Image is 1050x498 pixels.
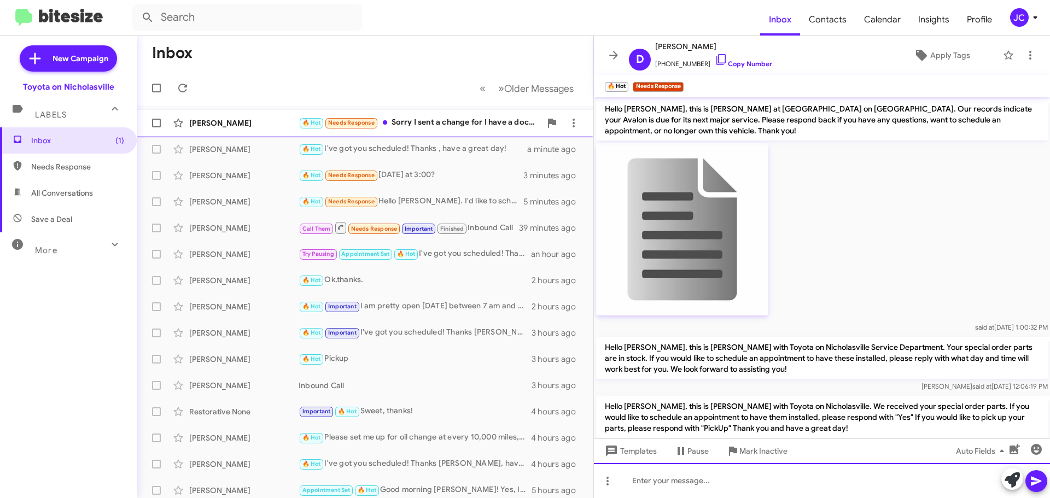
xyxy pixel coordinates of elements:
div: 39 minutes ago [519,222,585,233]
span: Appointment Set [302,487,351,494]
h1: Inbox [152,44,192,62]
span: 🔥 Hot [302,303,321,310]
span: Needs Response [328,198,375,205]
input: Search [132,4,362,31]
a: Profile [958,4,1001,36]
div: JC [1010,8,1029,27]
div: 2 hours ago [532,275,585,286]
span: Call Them [302,225,331,232]
span: Older Messages [504,83,574,95]
span: Try Pausing [302,250,334,257]
div: Restorative None [189,406,299,417]
span: 🔥 Hot [302,434,321,441]
div: [PERSON_NAME] [189,354,299,365]
div: I've got you scheduled! Thanks [PERSON_NAME], have a great day! [299,458,531,470]
div: [PERSON_NAME] [189,118,299,128]
span: 🔥 Hot [358,487,376,494]
p: Hello [PERSON_NAME], this is [PERSON_NAME] at [GEOGRAPHIC_DATA] on [GEOGRAPHIC_DATA]. Our records... [596,99,1048,140]
span: 🔥 Hot [397,250,416,257]
span: Needs Response [351,225,398,232]
a: Insights [909,4,958,36]
div: 3 hours ago [532,327,585,338]
p: Hello [PERSON_NAME], this is [PERSON_NAME] with Toyota on Nicholasville Service Department. Your ... [596,337,1048,379]
div: a minute ago [527,144,585,155]
span: Finished [440,225,464,232]
small: 🔥 Hot [605,82,628,92]
div: [PERSON_NAME] [189,275,299,286]
span: D [636,51,644,68]
span: 🔥 Hot [302,145,321,153]
div: 5 hours ago [532,485,585,496]
span: 🔥 Hot [302,460,321,467]
span: Needs Response [328,172,375,179]
a: Inbox [760,4,800,36]
span: [PHONE_NUMBER] [655,53,772,69]
a: Calendar [855,4,909,36]
nav: Page navigation example [474,77,580,99]
div: Pickup [299,353,532,365]
button: Apply Tags [885,45,997,65]
div: Toyota on Nicholasville [23,81,114,92]
button: Auto Fields [947,441,1017,461]
div: Good morning [PERSON_NAME]! Yes, I can reschedule you. When would you like to come in? [299,484,532,496]
div: Inbound Call [299,221,519,235]
div: [PERSON_NAME] [189,170,299,181]
span: 🔥 Hot [338,408,357,415]
span: New Campaign [52,53,108,64]
span: Appointment Set [341,250,389,257]
div: 3 hours ago [532,354,585,365]
div: [PERSON_NAME] [189,144,299,155]
span: said at [975,323,994,331]
span: Labels [35,110,67,120]
div: Ok,thanks. [299,274,532,286]
div: [PERSON_NAME] [189,196,299,207]
div: [DATE] at 3:00? [299,169,523,181]
div: Inbound Call [299,380,532,391]
span: Important [328,329,357,336]
span: More [35,245,57,255]
div: 2 hours ago [532,301,585,312]
div: 4 hours ago [531,459,585,470]
div: an hour ago [531,249,585,260]
span: » [498,81,504,95]
span: Needs Response [328,119,375,126]
span: Mark Inactive [739,441,787,461]
div: 3 minutes ago [523,170,585,181]
div: [PERSON_NAME] [189,485,299,496]
span: said at [972,382,991,390]
div: Hello [PERSON_NAME]. I'd like to schedule an oil change for the RAV4. Do you have 8/21 open for 7am? [299,195,523,208]
span: Templates [603,441,657,461]
span: 🔥 Hot [302,172,321,179]
button: Pause [666,441,717,461]
span: Important [405,225,433,232]
div: [PERSON_NAME] [189,327,299,338]
a: Contacts [800,4,855,36]
button: JC [1001,8,1038,27]
span: Important [302,408,331,415]
div: [PERSON_NAME] [189,301,299,312]
span: Important [328,303,357,310]
span: [PERSON_NAME] [655,40,772,53]
span: Save a Deal [31,214,72,225]
button: Previous [473,77,492,99]
span: 🔥 Hot [302,355,321,362]
span: Inbox [31,135,124,146]
div: I've got you scheduled! Thanks [PERSON_NAME], have a great day! [299,248,531,260]
a: New Campaign [20,45,117,72]
button: Templates [594,441,666,461]
div: [PERSON_NAME] [189,459,299,470]
span: « [480,81,486,95]
div: [PERSON_NAME] [189,432,299,443]
img: 9k= [596,143,768,315]
div: Sweet, thanks! [299,405,531,418]
div: 3 hours ago [532,380,585,391]
div: 4 hours ago [531,406,585,417]
span: 🔥 Hot [302,329,321,336]
span: [PERSON_NAME] [DATE] 12:06:19 PM [921,382,1048,390]
span: (1) [115,135,124,146]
